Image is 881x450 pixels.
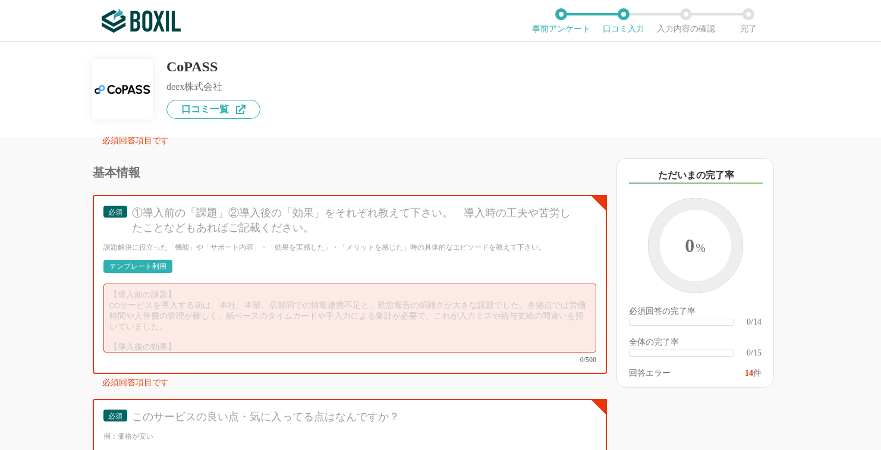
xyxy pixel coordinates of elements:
div: ただいまの完了率 [629,168,763,184]
div: 全体の完了率 [629,338,762,349]
div: ①導入前の「課題」②導入後の「効果」をそれぞれ教えて下さい。 導入時の工夫や苦労したことなどもあればご記載ください。 [132,206,575,235]
div: テンプレート利用 [109,263,166,270]
span: 口コミ一覧 [181,105,229,114]
li: 完了 [717,8,779,33]
li: 事前アンケート [530,8,592,33]
div: CoPASS [166,59,260,74]
div: 回答エラー [629,369,671,377]
div: deex株式会社 [166,82,260,92]
div: 課題解決に役立った「機能」や「サポート内容」・「効果を実感した」・「メリットを感じた」時の具体的なエピソードを教えて下さい。 [103,243,596,253]
div: 0/14 [747,318,762,326]
div: 例：価格が安い [103,432,596,442]
div: このサービスの良い点・気に入ってる点はなんですか？ [132,410,575,424]
div: 0/15 [747,349,762,357]
li: 口コミ入力 [592,8,655,33]
span: 必須 [108,208,122,216]
a: 口コミ一覧 [166,100,260,119]
div: 必須回答項目です [102,137,607,150]
div: 0/500 [103,356,596,363]
span: % [696,241,706,254]
span: 14 [745,369,753,377]
li: 入力内容の確認 [655,8,717,33]
span: 必須 [108,412,122,420]
div: 必須回答項目です [102,379,607,392]
div: 件 [745,369,762,377]
img: ボクシルSaaS_ロゴ [102,9,181,33]
div: 必須回答の完了率 [629,307,762,318]
div: 基本情報 [93,166,607,178]
span: 0 [660,210,731,284]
